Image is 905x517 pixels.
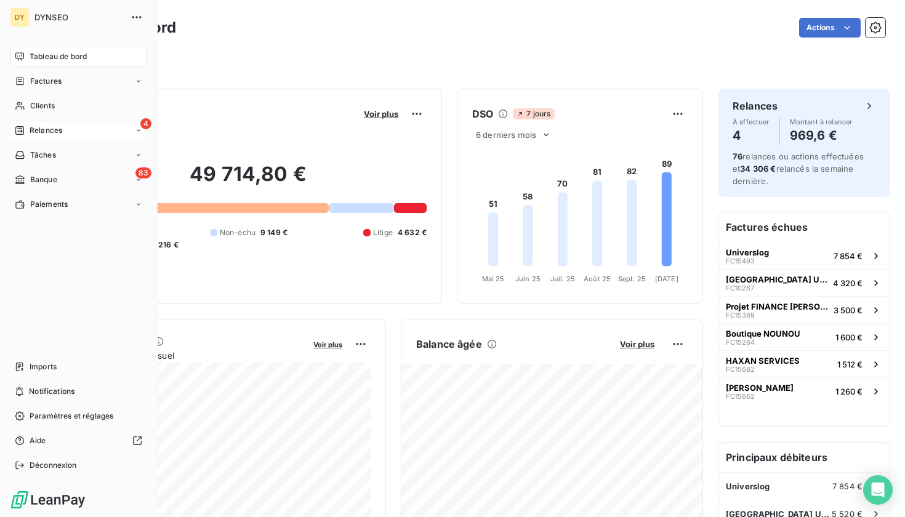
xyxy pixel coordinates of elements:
[726,356,800,366] span: HAXAN SERVICES
[618,275,646,283] tspan: Sept. 25
[260,227,288,238] span: 9 149 €
[726,311,755,319] span: FC15389
[718,323,890,350] button: Boutique NOUNOUFC152841 600 €
[220,227,255,238] span: Non-échu
[30,51,87,62] span: Tableau de bord
[10,7,30,27] div: DY
[718,296,890,323] button: Projet FINANCE [PERSON_NAME]FC153893 500 €
[30,150,56,161] span: Tâches
[733,98,778,113] h6: Relances
[70,162,427,199] h2: 49 714,80 €
[726,383,794,393] span: [PERSON_NAME]
[790,118,853,126] span: Montant à relancer
[30,460,77,471] span: Déconnexion
[733,118,770,126] span: À effectuer
[30,100,55,111] span: Clients
[832,481,863,491] span: 7 854 €
[30,174,57,185] span: Banque
[834,305,863,315] span: 3 500 €
[155,239,179,250] span: -216 €
[726,393,755,400] span: FC15662
[733,126,770,145] h4: 4
[835,332,863,342] span: 1 600 €
[476,130,536,140] span: 6 derniers mois
[718,242,890,269] button: UniverslogFC154937 854 €
[790,126,853,145] h4: 969,6 €
[718,443,890,472] h6: Principaux débiteurs
[726,366,755,373] span: FC15682
[616,339,658,350] button: Voir plus
[726,329,800,339] span: Boutique NOUNOU
[29,386,74,397] span: Notifications
[364,109,398,119] span: Voir plus
[550,275,575,283] tspan: Juil. 25
[726,284,754,292] span: FC10267
[726,302,829,311] span: Projet FINANCE [PERSON_NAME]
[655,275,678,283] tspan: [DATE]
[140,118,151,129] span: 4
[584,275,611,283] tspan: Août 25
[30,411,113,422] span: Paramètres et réglages
[70,349,305,362] span: Chiffre d'affaires mensuel
[726,339,755,346] span: FC15284
[726,481,770,491] span: Universlog
[718,377,890,404] button: [PERSON_NAME]FC156621 260 €
[135,167,151,178] span: 83
[835,387,863,396] span: 1 260 €
[726,247,769,257] span: Universlog
[726,257,755,265] span: FC15493
[482,275,505,283] tspan: Mai 25
[799,18,861,38] button: Actions
[373,227,393,238] span: Litige
[718,350,890,377] button: HAXAN SERVICESFC156821 512 €
[313,340,342,349] span: Voir plus
[10,431,147,451] a: Aide
[718,212,890,242] h6: Factures échues
[30,435,46,446] span: Aide
[30,125,62,136] span: Relances
[620,339,654,349] span: Voir plus
[515,275,541,283] tspan: Juin 25
[718,269,890,296] button: [GEOGRAPHIC_DATA] UPECFC102674 320 €
[837,359,863,369] span: 1 512 €
[398,227,427,238] span: 4 632 €
[833,278,863,288] span: 4 320 €
[416,337,482,351] h6: Balance âgée
[34,12,123,22] span: DYNSEO
[472,106,493,121] h6: DSO
[726,275,828,284] span: [GEOGRAPHIC_DATA] UPEC
[733,151,742,161] span: 76
[30,361,57,372] span: Imports
[310,339,346,350] button: Voir plus
[834,251,863,261] span: 7 854 €
[733,151,864,186] span: relances ou actions effectuées et relancés la semaine dernière.
[360,108,402,119] button: Voir plus
[863,475,893,505] div: Open Intercom Messenger
[740,164,776,174] span: 34 306 €
[10,490,86,510] img: Logo LeanPay
[513,108,554,119] span: 7 jours
[30,76,62,87] span: Factures
[30,199,68,210] span: Paiements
